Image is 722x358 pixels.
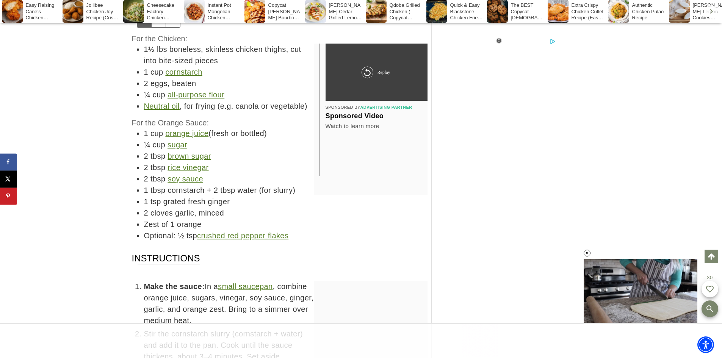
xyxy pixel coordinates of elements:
[144,281,428,326] span: In a , combine orange juice, sugars, vinegar, soy sauce, ginger, garlic, and orange zest. Bring t...
[144,163,149,172] span: 2
[150,79,196,88] span: eggs, beaten
[3,99,12,103] span: Ad by
[150,209,173,217] span: cloves
[144,220,202,228] span: Zest of 1 orange
[150,175,165,183] span: tbsp
[144,129,149,138] span: 1
[99,96,120,101] span: See More
[144,141,150,149] span: ¼
[132,119,209,127] span: For the Orange Sauce:
[326,112,428,120] a: Sponsored Video
[165,68,202,76] a: cornstarch
[132,34,188,43] span: For the Chicken:
[144,186,149,194] span: 1
[168,152,211,160] a: brown sugar
[132,252,200,276] span: Instructions
[168,175,203,183] a: soy sauce
[144,102,180,110] a: Neutral oil
[150,152,165,160] span: tbsp
[362,66,392,78] img: svg+xml;base64,PHN2ZyB3aWR0aD0iNzkiIGhlaWdodD0iMzIiIHhtbG5zPSJodHRwOi8vd3d3LnczLm9yZy8yMDAwL3N2Zy...
[144,231,289,240] span: Optional: ½ tsp
[144,197,149,206] span: 1
[360,105,412,109] span: Advertising Partner
[144,79,149,88] span: 2
[144,45,301,65] span: boneless, skinless chicken thighs, cut into bite-sized pieces
[326,122,428,130] a: Watch to learn more
[144,102,307,110] span: , for frying (e.g. canola or vegetable)
[326,105,412,109] a: Sponsored By
[218,282,273,291] a: small saucepan
[168,141,187,149] a: sugar
[7,80,121,89] span: Click Here for More Information
[150,197,161,206] span: tsp
[165,129,208,138] a: orange juice
[144,45,155,53] span: 1½
[223,324,499,358] iframe: Advertisement
[168,91,224,99] a: all-purpose flour
[168,186,295,194] span: cornstarch + 2 tbsp water (for slurry)
[150,129,163,138] span: cup
[165,129,267,138] span: (fresh or bottled)
[175,209,224,217] span: garlic, minced
[144,209,149,217] span: 2
[150,68,163,76] span: cup
[697,336,714,353] div: Accessibility Menu
[163,197,230,206] span: grated fresh ginger
[13,99,27,103] span: Sponsor
[144,91,150,99] span: ¼
[150,163,165,172] span: tbsp
[197,231,288,240] a: crushed red pepper flakes
[157,45,167,53] span: lbs
[153,141,165,149] span: cup
[144,68,149,76] span: 1
[144,152,149,160] span: 2
[705,250,718,263] a: Scroll to top
[153,91,165,99] span: cup
[144,175,149,183] span: 2
[150,186,165,194] span: tbsp
[168,163,208,172] a: rice vinegar
[144,282,205,291] strong: Make the sauce:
